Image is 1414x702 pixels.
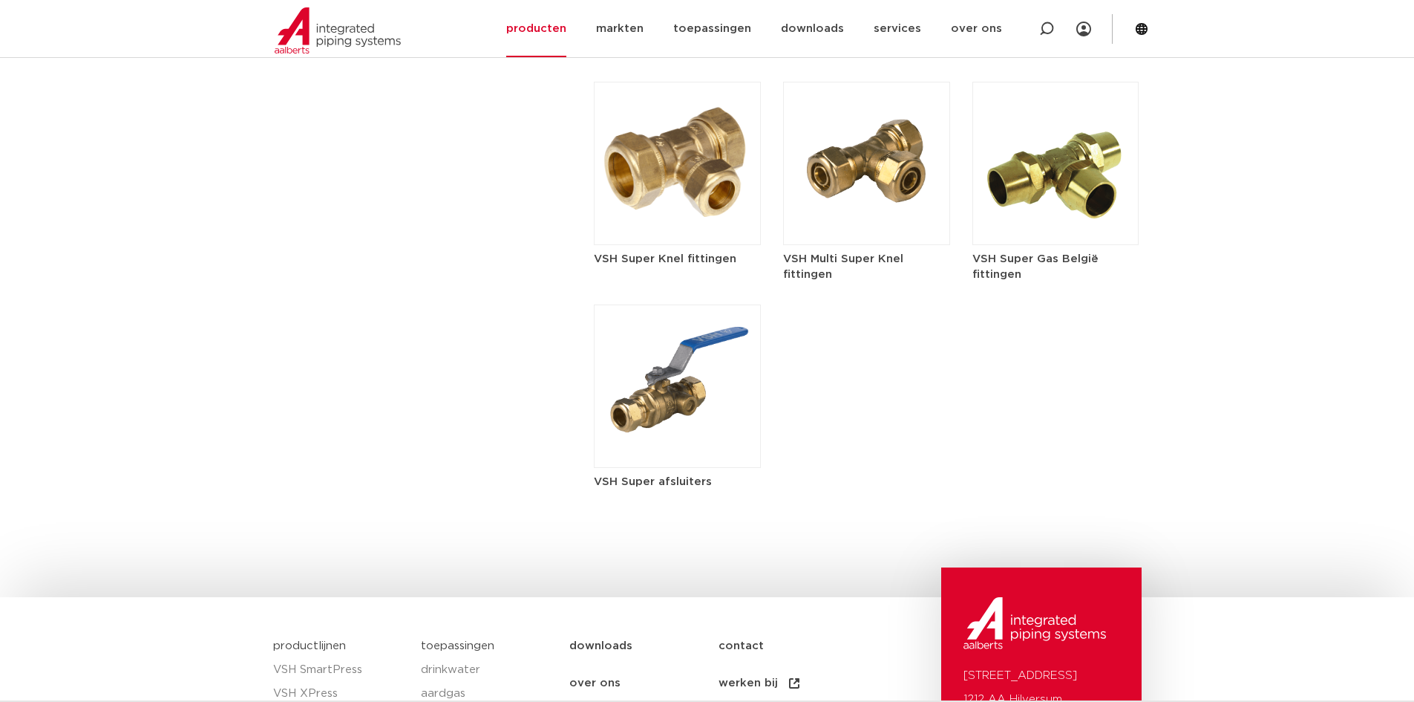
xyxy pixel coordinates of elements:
[273,640,346,651] a: productlijnen
[421,658,554,682] a: drinkwater
[594,251,761,267] h5: VSH Super Knel fittingen
[594,474,761,490] h5: VSH Super afsluiters
[719,628,868,665] a: contact
[719,665,868,702] a: werken bij
[273,658,407,682] a: VSH SmartPress
[783,251,950,282] h5: VSH Multi Super Knel fittingen
[783,157,950,282] a: VSH Multi Super Knel fittingen
[569,628,719,665] a: downloads
[569,665,719,702] a: over ons
[972,157,1139,282] a: VSH Super Gas België fittingen
[594,380,761,490] a: VSH Super afsluiters
[972,251,1139,282] h5: VSH Super Gas België fittingen
[594,157,761,267] a: VSH Super Knel fittingen
[421,640,494,651] a: toepassingen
